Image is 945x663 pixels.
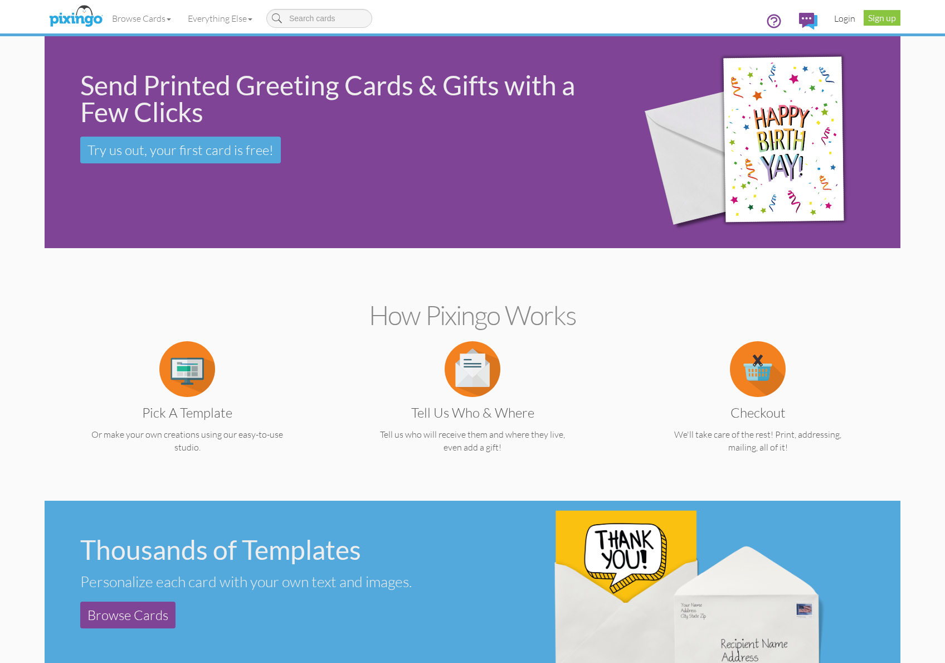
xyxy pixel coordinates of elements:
[624,21,893,264] img: 942c5090-71ba-4bfc-9a92-ca782dcda692.png
[80,602,176,628] a: Browse Cards
[730,341,786,397] img: item.alt
[87,142,274,158] span: Try us out, your first card is free!
[159,341,215,397] img: item.alt
[66,362,308,454] a: Pick a Template Or make your own creations using our easy-to-use studio.
[179,4,261,32] a: Everything Else
[352,362,593,454] a: Tell us Who & Where Tell us who will receive them and where they live, even add a gift!
[645,405,870,420] h3: Checkout
[46,3,105,31] img: pixingo logo
[80,536,464,563] div: Thousands of Templates
[66,428,308,454] p: Or make your own creations using our easy-to-use studio.
[637,428,879,454] p: We'll take care of the rest! Print, addressing, mailing, all of it!
[864,10,900,26] a: Sign up
[826,4,864,32] a: Login
[799,13,817,30] img: comments.svg
[75,405,300,420] h3: Pick a Template
[352,428,593,454] p: Tell us who will receive them and where they live, even add a gift!
[64,301,881,330] h2: How Pixingo works
[266,9,372,28] input: Search cards
[104,4,179,32] a: Browse Cards
[80,137,281,163] a: Try us out, your first card is free!
[80,572,464,591] div: Personalize each card with your own text and images.
[360,405,585,420] h3: Tell us Who & Where
[445,341,500,397] img: item.alt
[80,72,606,125] div: Send Printed Greeting Cards & Gifts with a Few Clicks
[637,362,879,454] a: Checkout We'll take care of the rest! Print, addressing, mailing, all of it!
